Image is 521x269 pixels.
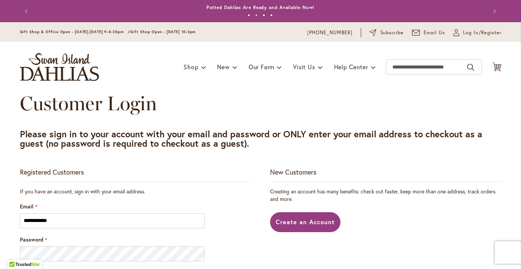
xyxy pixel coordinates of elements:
button: Previous [20,4,35,19]
strong: New Customers [270,167,316,176]
button: 1 of 4 [248,14,250,17]
span: Create an Account [276,218,335,226]
button: 3 of 4 [263,14,265,17]
strong: Please sign in to your account with your email and password or ONLY enter your email address to c... [20,128,482,149]
span: Subscribe [380,29,404,36]
span: Email Us [424,29,445,36]
button: 4 of 4 [270,14,273,17]
span: Customer Login [20,91,157,115]
a: Create an Account [270,212,340,232]
span: Gift Shop & Office Open - [DATE]-[DATE] 9-4:30pm / [20,29,131,34]
span: Help Center [334,63,368,71]
strong: Registered Customers [20,167,84,176]
span: Shop [184,63,198,71]
span: Password [20,236,43,243]
a: Email Us [412,29,445,36]
span: Email [20,203,33,210]
a: store logo [20,53,99,81]
p: Creating an account has many benefits: check out faster, keep more than one address, track orders... [270,188,501,203]
iframe: Launch Accessibility Center [6,242,27,263]
span: Visit Us [293,63,315,71]
button: Next [486,4,501,19]
span: Our Farm [249,63,274,71]
span: Gift Shop Open - [DATE] 10-3pm [130,29,196,34]
span: Log In/Register [463,29,501,36]
a: Subscribe [369,29,404,36]
a: Potted Dahlias Are Ready and Available Now! [207,5,315,10]
button: 2 of 4 [255,14,258,17]
a: Log In/Register [453,29,501,36]
span: New [217,63,229,71]
a: [PHONE_NUMBER] [307,29,353,36]
div: If you have an account, sign in with your email address. [20,188,251,195]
